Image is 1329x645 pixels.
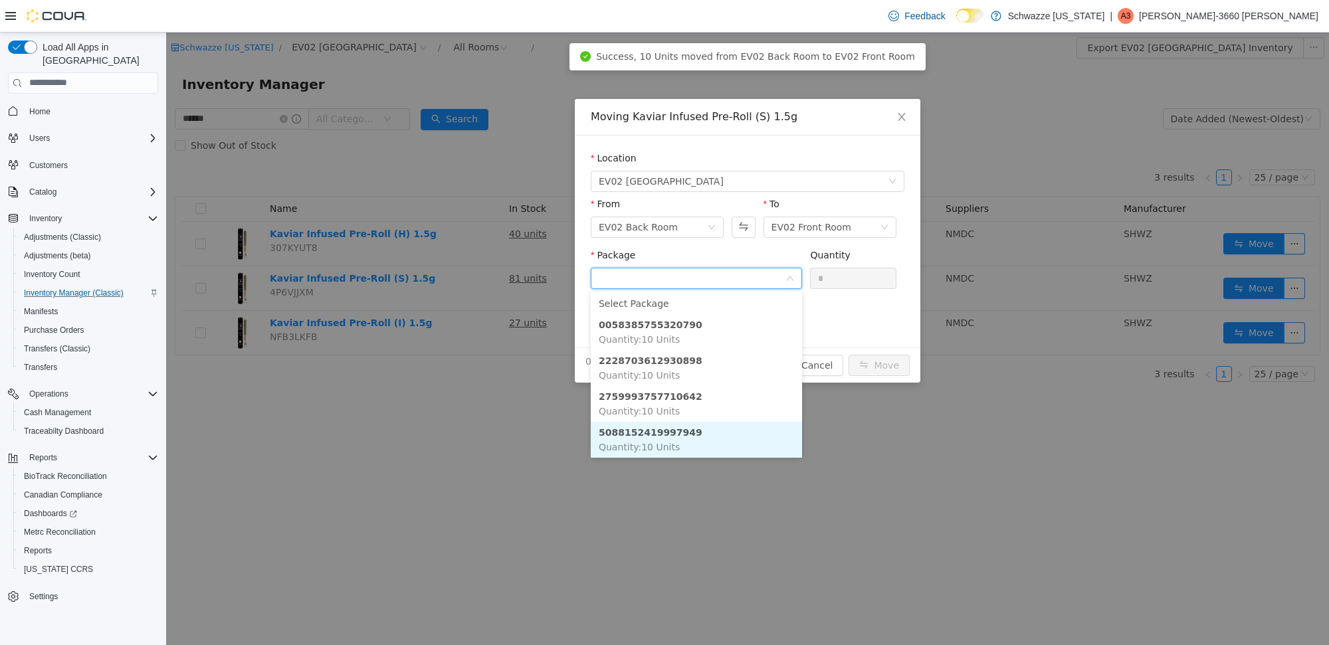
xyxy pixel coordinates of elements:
[29,591,58,602] span: Settings
[425,389,636,425] li: 5088152419997949
[19,304,63,320] a: Manifests
[29,213,62,224] span: Inventory
[3,587,163,606] button: Settings
[425,217,469,228] label: Package
[433,395,536,405] strong: 5088152419997949
[1121,8,1131,24] span: A3
[433,302,514,312] span: Quantity : 10 Units
[13,467,163,486] button: BioTrack Reconciliation
[29,187,56,197] span: Catalog
[24,232,101,242] span: Adjustments (Classic)
[29,452,57,463] span: Reports
[956,9,984,23] input: Dark Mode
[3,102,163,121] button: Home
[13,486,163,504] button: Canadian Compliance
[425,282,636,318] li: 0058385755320790
[19,506,82,521] a: Dashboards
[29,160,68,171] span: Customers
[565,184,589,205] button: Swap
[13,265,163,284] button: Inventory Count
[24,386,158,402] span: Operations
[19,341,158,357] span: Transfers (Classic)
[29,106,51,117] span: Home
[24,386,74,402] button: Operations
[430,19,749,29] span: Success, 10 Units moved from EV02 Back Room to EV02 Front Room
[19,248,96,264] a: Adjustments (beta)
[883,3,950,29] a: Feedback
[19,285,158,301] span: Inventory Manager (Classic)
[542,191,550,200] i: icon: down
[19,405,96,420] a: Cash Management
[19,543,158,559] span: Reports
[433,337,514,348] span: Quantity : 10 Units
[19,423,158,439] span: Traceabilty Dashboard
[29,133,50,143] span: Users
[730,79,741,90] i: icon: close
[13,302,163,321] button: Manifests
[19,487,158,503] span: Canadian Compliance
[24,184,62,200] button: Catalog
[24,130,158,146] span: Users
[24,157,73,173] a: Customers
[19,506,158,521] span: Dashboards
[19,322,158,338] span: Purchase Orders
[24,527,96,537] span: Metrc Reconciliation
[1118,8,1134,24] div: Angelica-3660 Ortiz
[644,217,684,228] label: Quantity
[605,185,685,205] div: EV02 Front Room
[433,373,514,384] span: Quantity : 10 Units
[27,9,86,23] img: Cova
[24,211,158,227] span: Inventory
[3,183,163,201] button: Catalog
[19,524,101,540] a: Metrc Reconciliation
[24,508,77,519] span: Dashboards
[13,358,163,377] button: Transfers
[433,237,619,257] input: Package
[19,405,158,420] span: Cash Management
[645,236,730,256] input: Quantity
[425,318,636,353] li: 2228703612930898
[24,211,67,227] button: Inventory
[13,246,163,265] button: Adjustments (beta)
[3,129,163,147] button: Users
[425,353,636,389] li: 2759993757710642
[625,322,677,343] button: Cancel
[24,325,84,335] span: Purchase Orders
[19,248,158,264] span: Adjustments (beta)
[433,139,558,159] span: EV02 Far NE Heights
[19,423,109,439] a: Traceabilty Dashboard
[24,288,124,298] span: Inventory Manager (Classic)
[24,589,63,604] a: Settings
[24,184,158,200] span: Catalog
[24,545,52,556] span: Reports
[722,145,730,154] i: icon: down
[19,341,96,357] a: Transfers (Classic)
[8,96,158,641] nav: Complex example
[24,157,158,173] span: Customers
[1110,8,1112,24] p: |
[19,285,129,301] a: Inventory Manager (Classic)
[24,588,158,604] span: Settings
[19,543,57,559] a: Reports
[433,409,514,420] span: Quantity : 10 Units
[24,450,62,466] button: Reports
[714,191,722,200] i: icon: down
[3,385,163,403] button: Operations
[3,155,163,175] button: Customers
[24,269,80,280] span: Inventory Count
[29,389,68,399] span: Operations
[24,343,90,354] span: Transfers (Classic)
[19,524,158,540] span: Metrc Reconciliation
[19,561,158,577] span: Washington CCRS
[19,322,90,338] a: Purchase Orders
[1139,8,1318,24] p: [PERSON_NAME]-3660 [PERSON_NAME]
[13,422,163,440] button: Traceabilty Dashboard
[24,250,91,261] span: Adjustments (beta)
[19,266,158,282] span: Inventory Count
[414,19,425,29] i: icon: check-circle
[433,359,536,369] strong: 2759993757710642
[24,362,57,373] span: Transfers
[19,359,158,375] span: Transfers
[24,450,158,466] span: Reports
